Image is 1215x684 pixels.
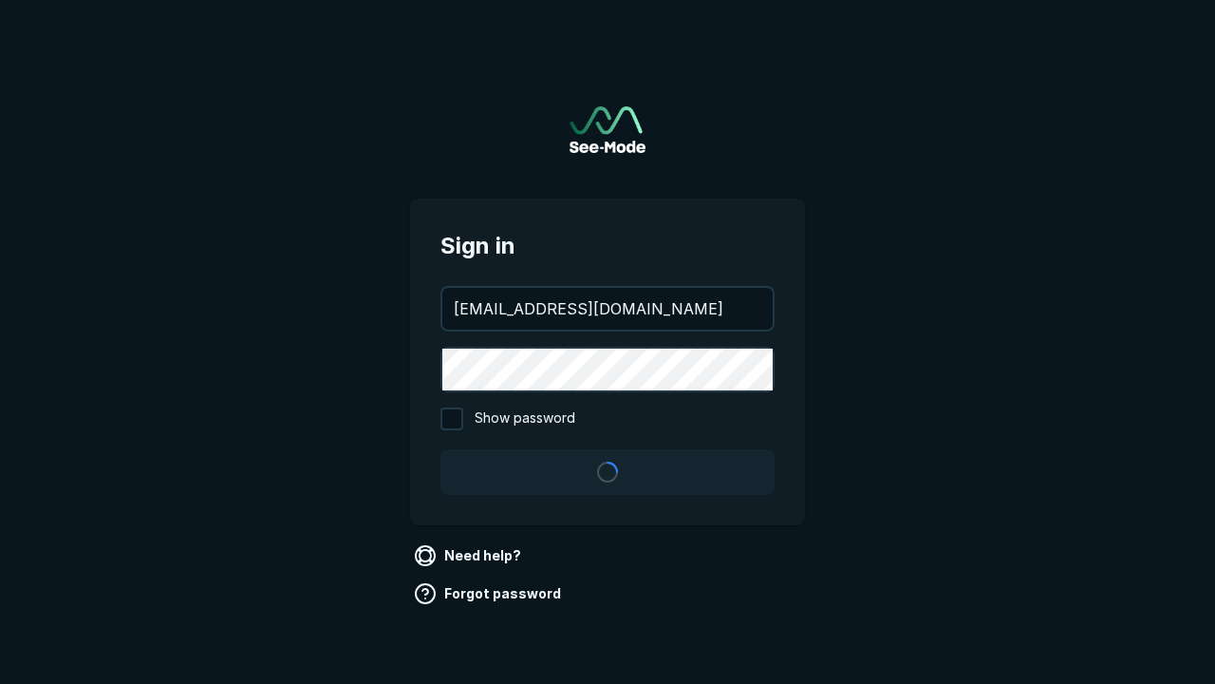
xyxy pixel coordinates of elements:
a: Go to sign in [570,106,645,153]
input: your@email.com [442,288,773,330]
img: See-Mode Logo [570,106,645,153]
span: Sign in [440,229,775,263]
a: Need help? [410,541,529,571]
a: Forgot password [410,579,569,609]
span: Show password [475,408,575,430]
